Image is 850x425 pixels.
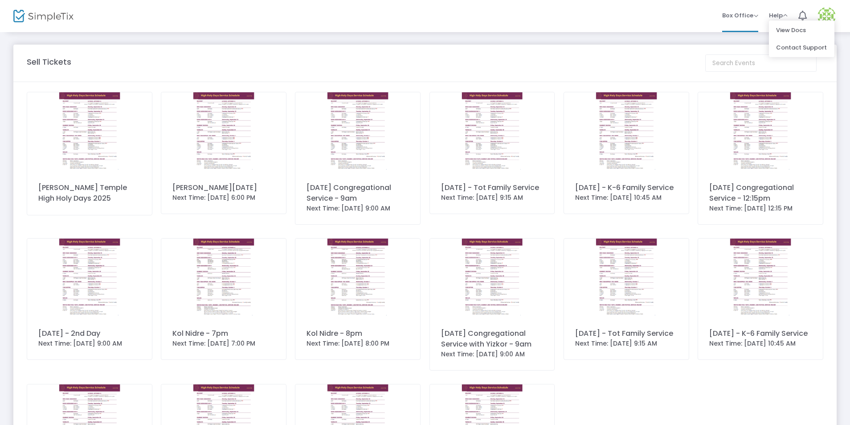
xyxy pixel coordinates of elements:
[705,54,817,72] input: Search Events
[161,92,286,171] img: 638927085987872254HHDSked7.23.252.png
[172,339,275,348] div: Next Time: [DATE] 7:00 PM
[38,328,141,339] div: [DATE] - 2nd Day
[709,328,812,339] div: [DATE] - K-6 Family Service
[564,239,689,318] img: 638927080824407148638927074201559470638927072958472812HHDSked7.23.252.png
[306,182,409,204] div: [DATE] Congregational Service - 9am
[441,193,544,202] div: Next Time: [DATE] 9:15 AM
[769,39,834,56] li: Contact Support
[295,239,420,318] img: 638927079070030455638927077887890518HHDSked7.23.252.png
[698,239,823,318] img: 638927083373755616638927075980701304638927074201559470638927072958472812HHDSked7.23.252.png
[769,21,834,39] li: View Docs
[295,92,420,171] img: 638927086867326290HHDSked7.23.252.png
[709,182,812,204] div: [DATE] Congregational Service - 12:15pm
[430,239,555,318] img: 638927084959038534HHDSked7.23.252.png
[564,92,689,171] img: 638927075980701304638927074201559470638927072958472812HHDSked7.23.252.png
[441,328,544,350] div: [DATE] Congregational Service with Yizkor - 9am
[698,92,823,171] img: 638927087358022510HHDSked7.23.252.png
[709,339,812,348] div: Next Time: [DATE] 10:45 AM
[441,182,544,193] div: [DATE] - Tot Family Service
[769,11,788,20] span: Help
[172,328,275,339] div: Kol Nidre - 7pm
[172,193,275,202] div: Next Time: [DATE] 6:00 PM
[27,239,152,318] img: 638927072958472812HHDSked7.23.252.png
[38,339,141,348] div: Next Time: [DATE] 9:00 AM
[27,92,152,171] img: HHDSked7.23.252.png
[722,11,758,20] span: Box Office
[172,182,275,193] div: [PERSON_NAME][DATE]
[575,328,678,339] div: [DATE] - Tot Family Service
[161,239,286,318] img: 638927077887890518HHDSked7.23.252.png
[306,328,409,339] div: Kol Nidre - 8pm
[575,339,678,348] div: Next Time: [DATE] 9:15 AM
[306,339,409,348] div: Next Time: [DATE] 8:00 PM
[575,193,678,202] div: Next Time: [DATE] 10:45 AM
[38,182,141,204] div: [PERSON_NAME] Temple High Holy Days 2025
[430,92,555,171] img: 638927074201559470638927072958472812HHDSked7.23.252.png
[709,204,812,213] div: Next Time: [DATE] 12:15 PM
[306,204,409,213] div: Next Time: [DATE] 9:00 AM
[27,56,71,68] m-panel-title: Sell Tickets
[575,182,678,193] div: [DATE] - K-6 Family Service
[441,350,544,359] div: Next Time: [DATE] 9:00 AM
